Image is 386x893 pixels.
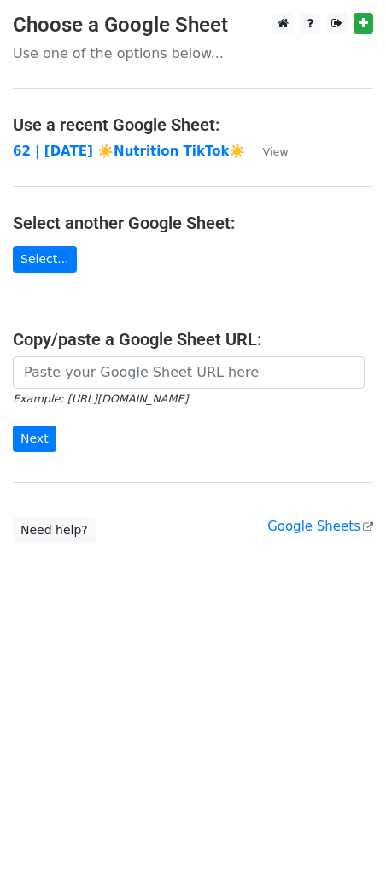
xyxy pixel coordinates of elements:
[13,392,188,405] small: Example: [URL][DOMAIN_NAME]
[13,115,373,135] h4: Use a recent Google Sheet:
[262,145,288,158] small: View
[13,213,373,233] h4: Select another Google Sheet:
[267,519,373,534] a: Google Sheets
[13,246,77,273] a: Select...
[13,517,96,543] a: Need help?
[245,144,288,159] a: View
[13,329,373,350] h4: Copy/paste a Google Sheet URL:
[13,144,245,159] a: 62 | [DATE] ☀️Nutrition TikTok☀️
[13,426,56,452] input: Next
[13,13,373,38] h3: Choose a Google Sheet
[13,44,373,62] p: Use one of the options below...
[13,356,365,389] input: Paste your Google Sheet URL here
